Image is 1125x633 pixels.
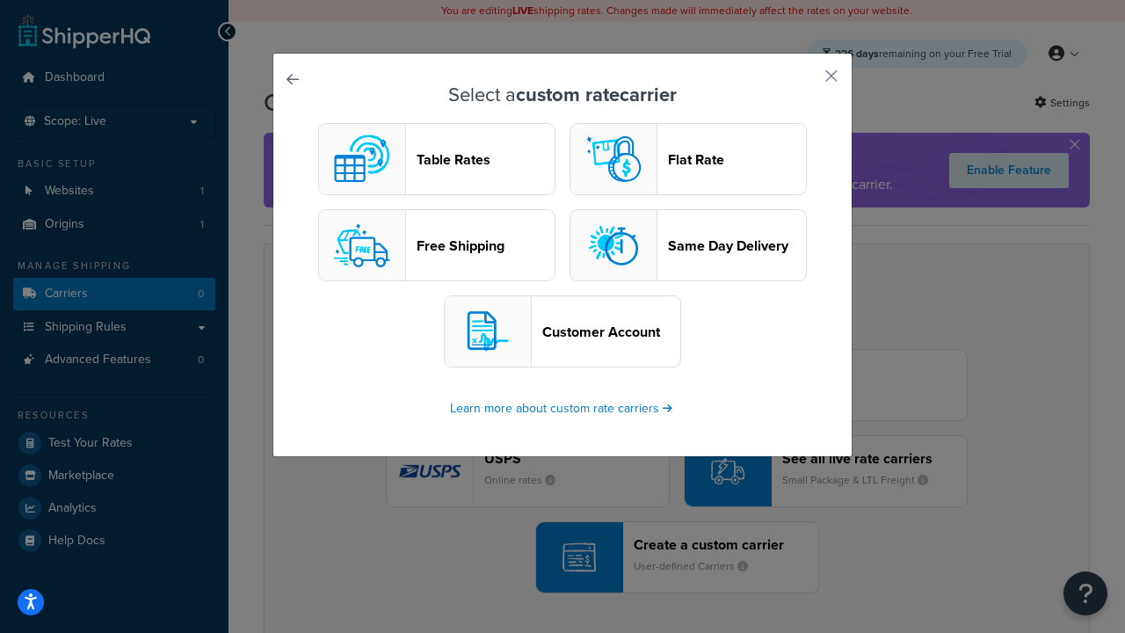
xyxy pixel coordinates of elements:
img: free logo [327,210,397,280]
header: Customer Account [542,324,680,340]
img: flat logo [578,124,649,194]
img: custom logo [327,124,397,194]
button: custom logoTable Rates [318,123,555,195]
button: flat logoFlat Rate [570,123,807,195]
strong: custom rate carrier [516,80,677,109]
button: customerAccount logoCustomer Account [444,295,681,367]
button: sameday logoSame Day Delivery [570,209,807,281]
button: free logoFree Shipping [318,209,555,281]
header: Table Rates [417,151,555,168]
header: Same Day Delivery [668,237,806,254]
header: Free Shipping [417,237,555,254]
img: sameday logo [578,210,649,280]
img: customerAccount logo [453,296,523,367]
h3: Select a [317,84,808,105]
header: Flat Rate [668,151,806,168]
a: Learn more about custom rate carriers [450,399,675,418]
